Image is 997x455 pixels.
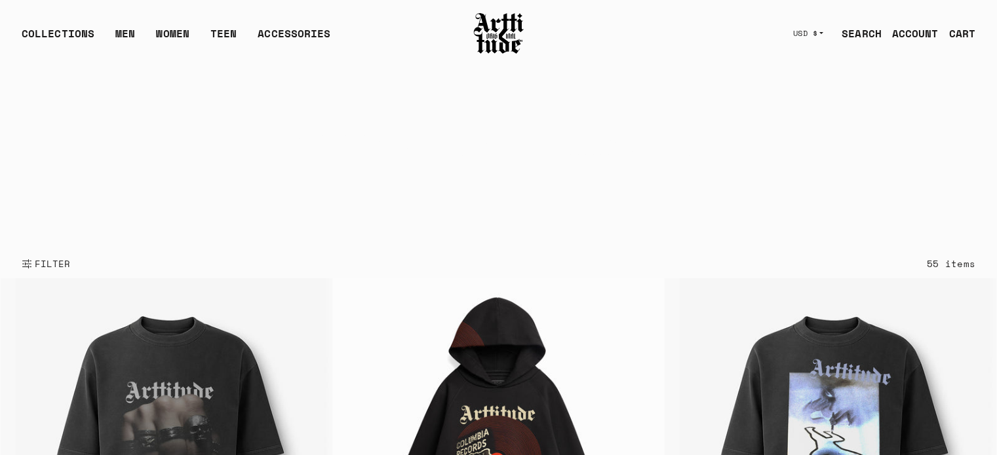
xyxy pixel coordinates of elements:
[156,26,189,52] a: WOMEN
[927,256,975,271] div: 55 items
[1,67,996,249] video: Your browser does not support the video tag.
[258,26,330,52] div: ACCESSORIES
[831,20,882,46] a: SEARCH
[22,249,71,278] button: Show filters
[882,20,939,46] a: ACCOUNT
[473,11,525,56] img: Arttitude
[949,26,975,41] div: CART
[22,130,975,164] h1: ARTT Original Collection
[115,26,135,52] a: MEN
[785,19,832,48] button: USD $
[32,257,71,270] span: FILTER
[11,26,341,52] ul: Main navigation
[939,20,975,46] a: Open cart
[22,26,94,52] div: COLLECTIONS
[210,26,237,52] a: TEEN
[793,28,818,39] span: USD $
